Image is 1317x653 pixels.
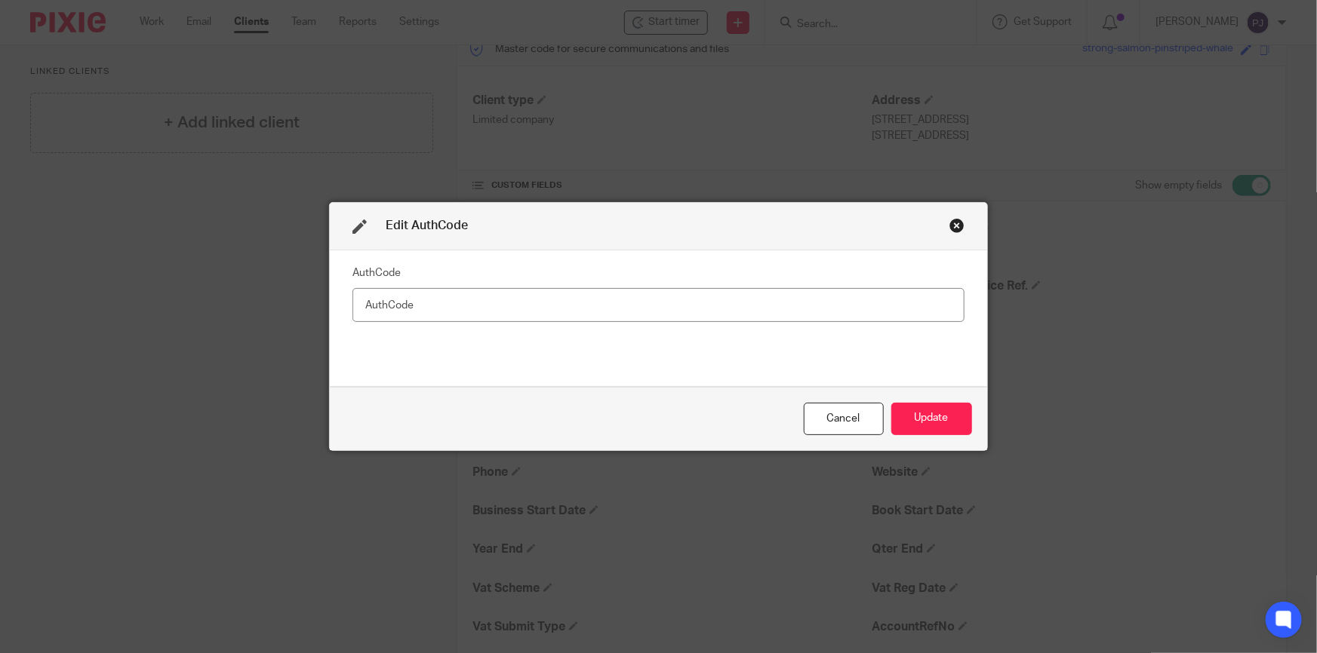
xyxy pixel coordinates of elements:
[804,403,884,435] div: Close this dialog window
[891,403,972,435] button: Update
[386,219,468,231] span: Edit AuthCode
[352,265,401,281] label: AuthCode
[352,288,965,322] input: AuthCode
[949,218,965,233] div: Close this dialog window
